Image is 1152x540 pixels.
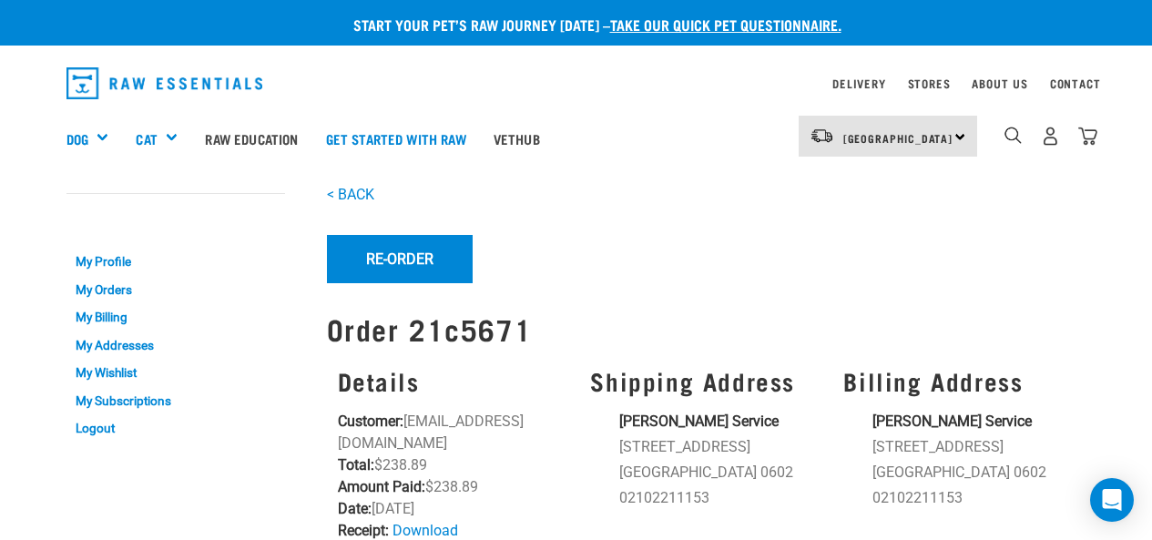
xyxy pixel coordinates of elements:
[338,500,372,517] strong: Date:
[610,20,841,28] a: take our quick pet questionnaire.
[136,128,157,149] a: Cat
[66,128,88,149] a: Dog
[66,67,263,99] img: Raw Essentials Logo
[1078,127,1097,146] img: home-icon@2x.png
[872,413,1032,430] strong: [PERSON_NAME] Service
[66,331,285,360] a: My Addresses
[338,478,425,495] strong: Amount Paid:
[872,487,1075,509] li: 02102211153
[66,387,285,415] a: My Subscriptions
[338,367,569,395] h3: Details
[843,367,1075,395] h3: Billing Address
[908,80,951,87] a: Stores
[619,487,821,509] li: 02102211153
[66,212,155,220] a: My Account
[1050,80,1101,87] a: Contact
[66,303,285,331] a: My Billing
[872,462,1075,484] li: [GEOGRAPHIC_DATA] 0602
[66,248,285,276] a: My Profile
[619,462,821,484] li: [GEOGRAPHIC_DATA] 0602
[392,522,458,539] a: Download
[810,127,834,144] img: van-moving.png
[66,276,285,304] a: My Orders
[327,186,374,203] a: < BACK
[1004,127,1022,144] img: home-icon-1@2x.png
[338,522,389,539] strong: Receipt:
[480,102,554,175] a: Vethub
[338,413,403,430] strong: Customer:
[52,60,1101,107] nav: dropdown navigation
[832,80,885,87] a: Delivery
[312,102,480,175] a: Get started with Raw
[66,415,285,443] a: Logout
[843,135,953,141] span: [GEOGRAPHIC_DATA]
[972,80,1027,87] a: About Us
[66,359,285,387] a: My Wishlist
[872,436,1075,458] li: [STREET_ADDRESS]
[338,456,374,474] strong: Total:
[619,436,821,458] li: [STREET_ADDRESS]
[327,312,1086,345] h1: Order 21c5671
[191,102,311,175] a: Raw Education
[1041,127,1060,146] img: user.png
[327,235,473,282] button: Re-Order
[1090,478,1134,522] div: Open Intercom Messenger
[619,413,779,430] strong: [PERSON_NAME] Service
[590,367,821,395] h3: Shipping Address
